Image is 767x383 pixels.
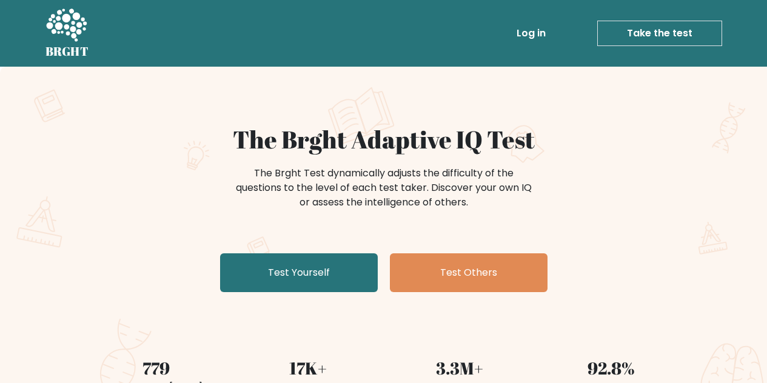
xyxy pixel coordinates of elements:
div: 17K+ [239,355,377,381]
div: The Brght Test dynamically adjusts the difficulty of the questions to the level of each test take... [232,166,535,210]
a: Test Yourself [220,253,378,292]
div: 3.3M+ [391,355,528,381]
div: 92.8% [543,355,680,381]
h5: BRGHT [45,44,89,59]
a: Take the test [597,21,722,46]
h1: The Brght Adaptive IQ Test [88,125,680,154]
a: BRGHT [45,5,89,62]
div: 779 [88,355,225,381]
a: Test Others [390,253,548,292]
a: Log in [512,21,551,45]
